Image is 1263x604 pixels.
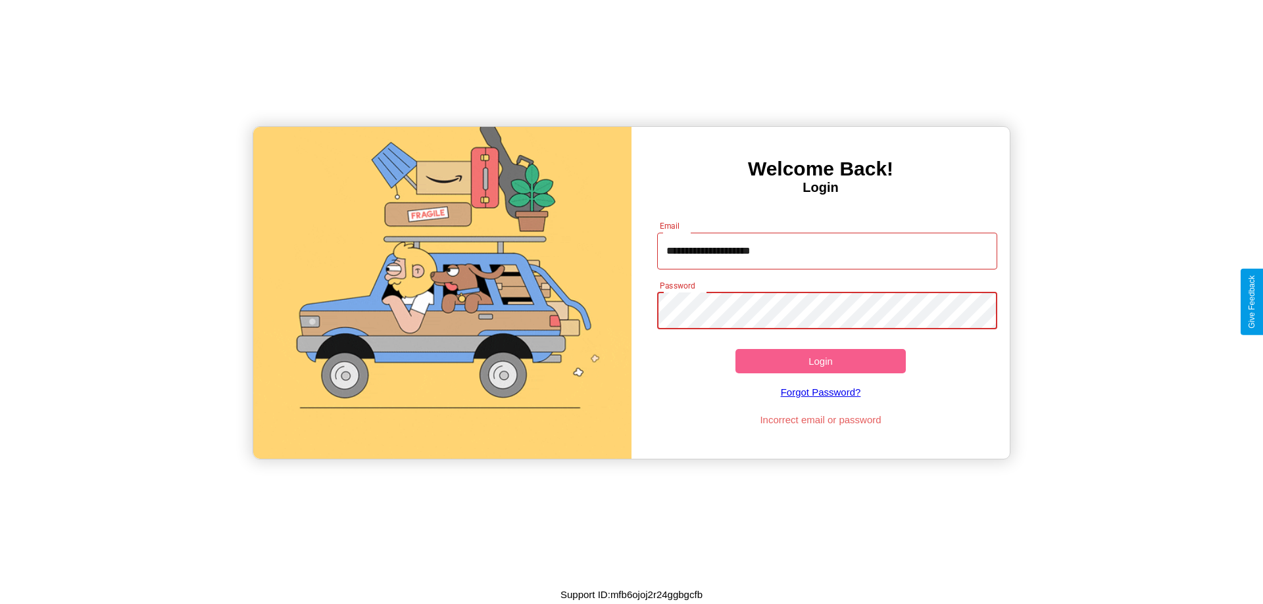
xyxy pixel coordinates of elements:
a: Forgot Password? [651,373,991,411]
p: Support ID: mfb6ojoj2r24ggbgcfb [560,586,703,603]
label: Password [660,280,695,291]
button: Login [735,349,906,373]
h4: Login [631,180,1010,195]
p: Incorrect email or password [651,411,991,429]
label: Email [660,220,680,231]
img: gif [253,127,631,459]
h3: Welcome Back! [631,158,1010,180]
div: Give Feedback [1247,275,1256,329]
